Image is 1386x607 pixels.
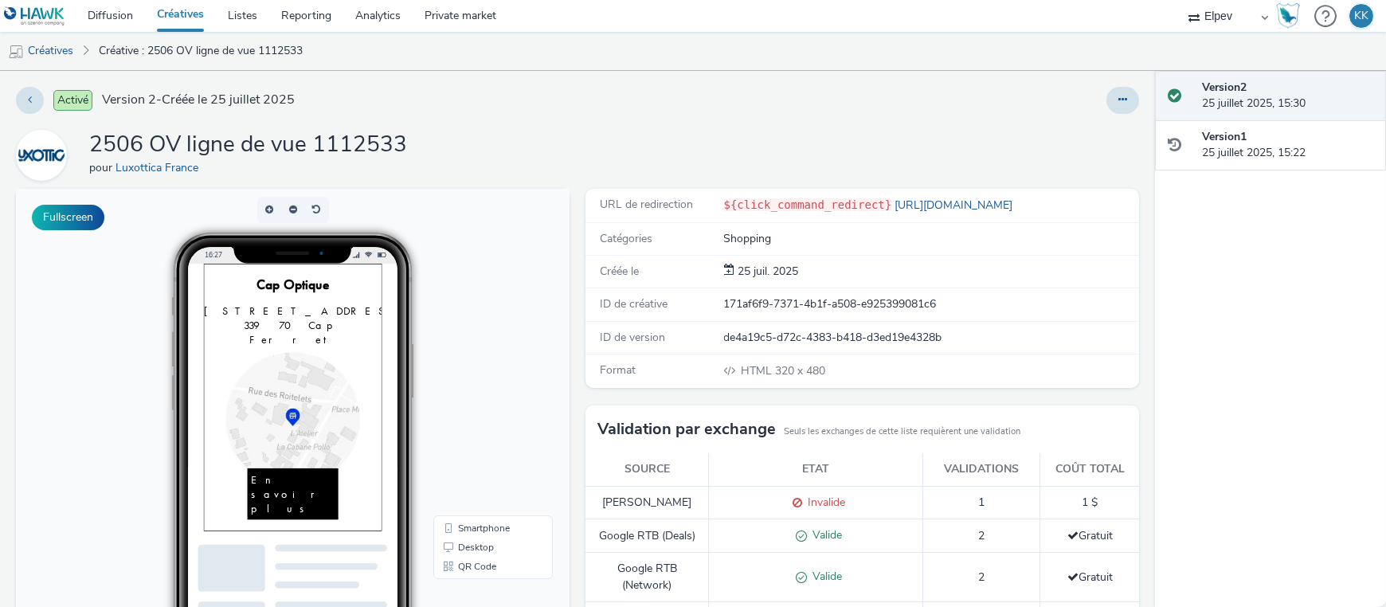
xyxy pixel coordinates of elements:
[421,330,534,349] li: Smartphone
[784,425,1020,438] small: Seuls les exchanges de cette liste requièrent une validation
[1202,129,1247,144] strong: Version 1
[14,17,241,43] div: Cap Optique
[600,362,636,378] span: Format
[978,495,985,510] span: 1
[585,486,709,519] td: [PERSON_NAME]
[1082,495,1098,510] span: 1 $
[807,569,842,584] span: Valide
[802,495,845,510] span: Invalide
[1276,3,1306,29] a: Hawk Academy
[600,264,639,279] span: Créée le
[89,130,407,160] h1: 2506 OV ligne de vue 1112533
[978,570,985,585] span: 2
[63,292,193,366] div: En savoir plus
[4,6,65,26] img: undefined Logo
[91,32,311,70] a: Créative : 2506 OV ligne de vue 1112533
[1202,80,1373,112] div: 25 juillet 2025, 15:30
[53,90,92,111] span: Activé
[724,198,892,211] code: ${click_command_redirect}
[742,363,776,378] span: HTML
[600,296,668,311] span: ID de créative
[1040,453,1139,486] th: Coût total
[597,417,776,441] h3: Validation par exchange
[1067,570,1113,585] span: Gratuit
[89,160,115,175] span: pour
[442,354,478,363] span: Desktop
[600,197,693,212] span: URL de redirection
[421,368,534,387] li: QR Code
[1,57,254,119] div: [STREET_ADDRESS] 33970 Cap Ferret
[16,147,73,163] a: Luxottica France
[102,91,295,109] span: Version 2 - Créée le 25 juillet 2025
[923,453,1040,486] th: Validations
[724,231,1138,247] div: Shopping
[442,335,494,344] span: Smartphone
[8,44,24,60] img: mobile
[740,363,826,378] span: 320 x 480
[600,231,652,246] span: Catégories
[724,296,1138,312] div: 171af6f9-7371-4b1f-a508-e925399081c6
[891,198,1019,213] a: [URL][DOMAIN_NAME]
[807,527,842,542] span: Valide
[735,264,799,279] span: 25 juil. 2025
[115,160,205,175] a: Luxottica France
[1202,129,1373,162] div: 25 juillet 2025, 15:22
[735,264,799,280] div: Création 25 juillet 2025, 15:22
[978,528,985,543] span: 2
[585,553,709,602] td: Google RTB (Network)
[32,205,104,230] button: Fullscreen
[709,453,923,486] th: Etat
[585,519,709,553] td: Google RTB (Deals)
[1354,4,1368,28] div: KK
[585,453,709,486] th: Source
[1067,528,1113,543] span: Gratuit
[421,349,534,368] li: Desktop
[600,330,665,345] span: ID de version
[1276,3,1300,29] img: Hawk Academy
[442,373,480,382] span: QR Code
[1202,80,1247,95] strong: Version 2
[724,330,1138,346] div: de4a19c5-d72c-4383-b418-d3ed19e4328b
[18,132,65,178] img: Luxottica France
[189,61,206,70] span: 16:27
